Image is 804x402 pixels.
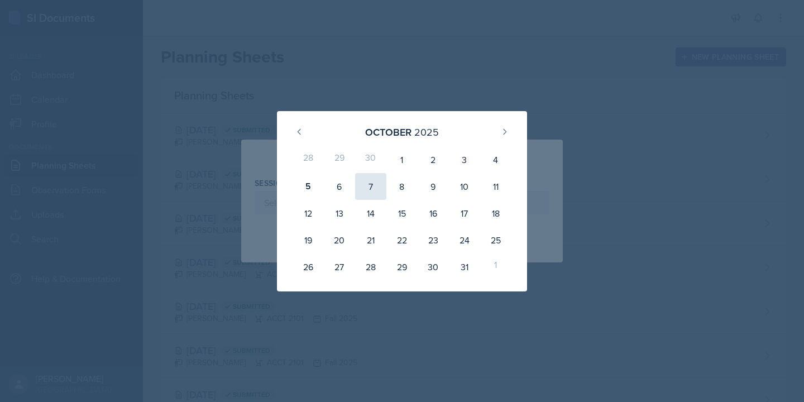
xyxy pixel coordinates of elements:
[449,173,480,200] div: 10
[480,227,511,253] div: 25
[414,125,439,140] div: 2025
[293,200,324,227] div: 12
[480,146,511,173] div: 4
[386,146,418,173] div: 1
[355,253,386,280] div: 28
[293,146,324,173] div: 28
[386,227,418,253] div: 22
[418,200,449,227] div: 16
[480,253,511,280] div: 1
[355,146,386,173] div: 30
[355,200,386,227] div: 14
[386,173,418,200] div: 8
[418,173,449,200] div: 9
[324,200,355,227] div: 13
[293,227,324,253] div: 19
[324,253,355,280] div: 27
[480,200,511,227] div: 18
[449,227,480,253] div: 24
[365,125,411,140] div: October
[293,253,324,280] div: 26
[355,227,386,253] div: 21
[480,173,511,200] div: 11
[418,227,449,253] div: 23
[418,146,449,173] div: 2
[386,253,418,280] div: 29
[449,146,480,173] div: 3
[355,173,386,200] div: 7
[324,146,355,173] div: 29
[293,173,324,200] div: 5
[324,227,355,253] div: 20
[418,253,449,280] div: 30
[449,253,480,280] div: 31
[449,200,480,227] div: 17
[386,200,418,227] div: 15
[324,173,355,200] div: 6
